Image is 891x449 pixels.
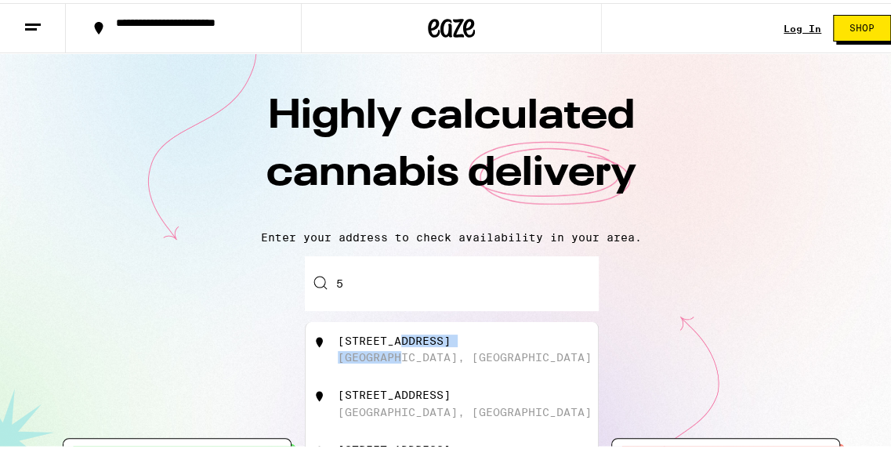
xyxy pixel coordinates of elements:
[177,85,726,215] h1: Highly calculated cannabis delivery
[338,331,451,344] div: [STREET_ADDRESS]
[338,348,592,360] div: [GEOGRAPHIC_DATA], [GEOGRAPHIC_DATA]
[338,386,451,398] div: [STREET_ADDRESS]
[849,20,875,30] span: Shop
[338,403,592,415] div: [GEOGRAPHIC_DATA], [GEOGRAPHIC_DATA]
[9,11,113,24] span: Hi. Need any help?
[312,386,328,401] img: 514 S Main St
[312,331,328,347] img: 520 North White Avenue
[784,20,821,31] a: Log In
[305,253,599,308] input: Enter your delivery address
[16,228,887,241] p: Enter your address to check availability in your area.
[833,12,891,38] button: Shop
